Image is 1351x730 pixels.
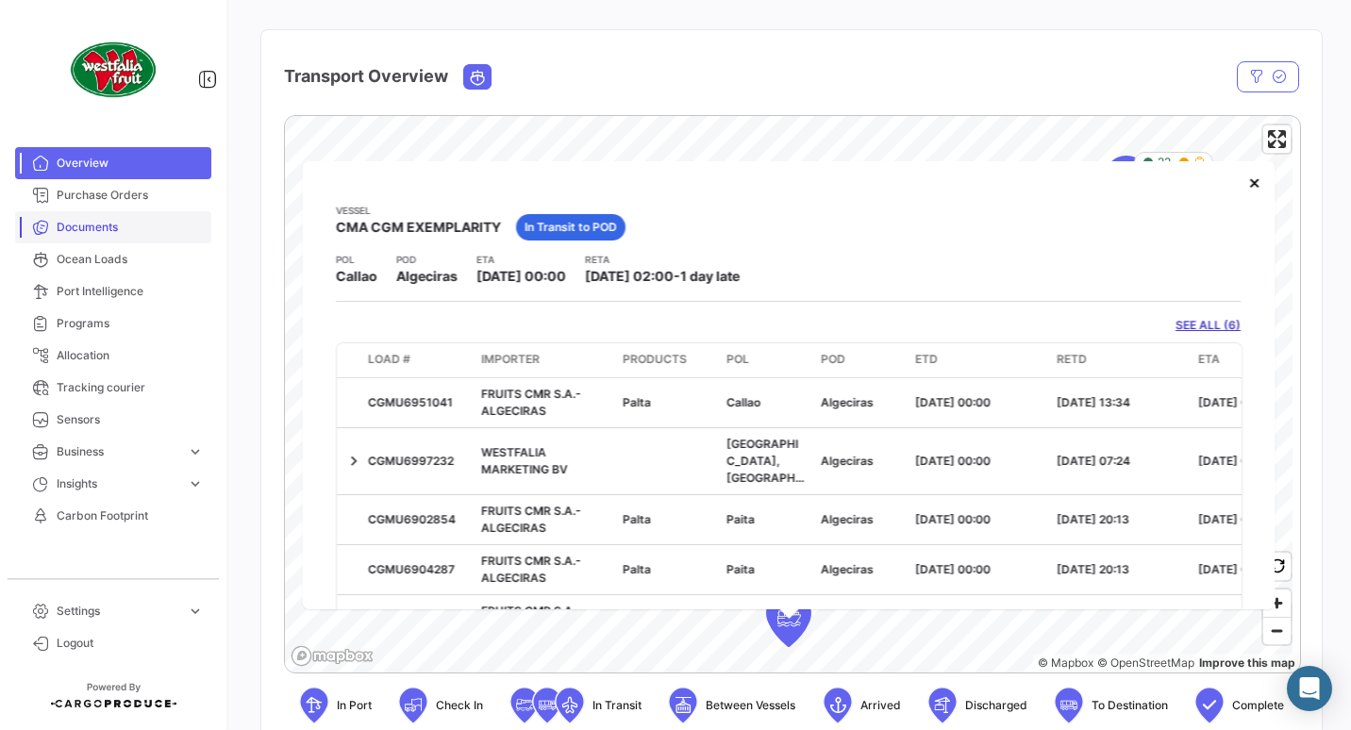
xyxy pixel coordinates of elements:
[15,404,211,436] a: Sensors
[592,697,642,714] span: In Transit
[1198,351,1220,368] span: ETA
[915,512,991,526] span: [DATE] 00:00
[476,252,566,267] app-card-info-title: ETA
[821,512,874,526] span: Algeciras
[915,351,938,368] span: ETD
[1057,512,1129,526] span: [DATE] 20:13
[1104,156,1149,212] div: Map marker
[464,65,491,89] button: Ocean
[368,394,466,411] div: CGMU6951041
[481,387,581,418] span: FRUITS CMR S.A.- ALGECIRAS
[15,179,211,211] a: Purchase Orders
[766,590,811,647] div: Map marker
[57,379,204,396] span: Tracking courier
[57,347,204,364] span: Allocation
[285,116,1293,674] canvas: Map
[908,343,1049,377] datatable-header-cell: ETD
[57,507,204,524] span: Carbon Footprint
[15,275,211,307] a: Port Intelligence
[187,475,204,492] span: expand_more
[368,453,466,470] div: CGMU6997232
[57,635,204,652] span: Logout
[15,307,211,340] a: Programs
[965,697,1027,714] span: Discharged
[915,454,991,468] span: [DATE] 00:00
[476,268,566,284] span: [DATE] 00:00
[337,697,372,714] span: In Port
[57,443,179,460] span: Business
[525,219,617,236] span: In Transit to POD
[1097,655,1194,670] a: OpenStreetMap
[368,511,466,528] div: CGMU6902854
[1263,125,1291,153] button: Enter fullscreen
[57,603,179,620] span: Settings
[474,343,615,377] datatable-header-cell: Importer
[57,315,204,332] span: Programs
[66,23,160,117] img: client-50.png
[726,395,760,409] span: Callao
[57,187,204,204] span: Purchase Orders
[1057,351,1087,368] span: RETD
[1198,512,1274,526] span: [DATE] 00:00
[915,395,991,409] span: [DATE] 00:00
[481,351,540,368] span: Importer
[915,562,991,576] span: [DATE] 00:00
[813,343,908,377] datatable-header-cell: POD
[821,562,874,576] span: Algeciras
[674,268,680,284] span: -
[15,340,211,372] a: Allocation
[57,283,204,300] span: Port Intelligence
[1198,562,1274,576] span: [DATE] 00:00
[57,251,204,268] span: Ocean Loads
[726,437,805,502] span: [GEOGRAPHIC_DATA], [GEOGRAPHIC_DATA]
[1198,454,1274,468] span: [DATE] 00:00
[57,475,179,492] span: Insights
[15,147,211,179] a: Overview
[1057,562,1129,576] span: [DATE] 20:13
[1232,697,1284,714] span: Complete
[623,512,651,526] span: Palta
[719,343,813,377] datatable-header-cell: POL
[726,512,755,526] span: Paita
[1057,454,1130,468] span: [DATE] 07:24
[481,445,568,476] span: WESTFALIA MARKETING BV
[1199,655,1295,670] a: Map feedback
[284,63,448,90] h4: Transport Overview
[623,351,687,368] span: Products
[396,252,458,267] app-card-info-title: POD
[860,697,901,714] span: Arrived
[1057,395,1130,409] span: [DATE] 13:34
[481,554,581,585] span: FRUITS CMR S.A.- ALGECIRAS
[57,155,204,172] span: Overview
[15,372,211,404] a: Tracking courier
[336,218,501,237] span: CMA CGM EXEMPLARITY
[15,243,211,275] a: Ocean Loads
[1092,697,1168,714] span: To Destination
[821,351,845,368] span: POD
[1236,163,1274,201] button: Close popup
[821,454,874,468] span: Algeciras
[368,561,466,578] div: CGMU6904287
[291,645,374,667] a: Mapbox logo
[726,351,749,368] span: POL
[368,351,410,368] span: Load #
[1038,655,1093,670] a: Mapbox
[615,343,719,377] datatable-header-cell: Products
[585,252,740,267] app-card-info-title: RETA
[336,252,377,267] app-card-info-title: POL
[1287,666,1332,711] div: Abrir Intercom Messenger
[1263,618,1291,644] span: Zoom out
[336,203,501,218] app-card-info-title: Vessel
[1263,589,1291,617] button: Zoom in
[57,219,204,236] span: Documents
[623,562,651,576] span: Palta
[680,268,740,284] span: 1 day late
[336,267,377,286] span: Callao
[706,697,795,714] span: Between Vessels
[57,411,204,428] span: Sensors
[481,604,581,635] span: FRUITS CMR S.A.- ALGECIRAS
[1158,154,1171,171] span: 22
[726,562,755,576] span: Paita
[187,443,204,460] span: expand_more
